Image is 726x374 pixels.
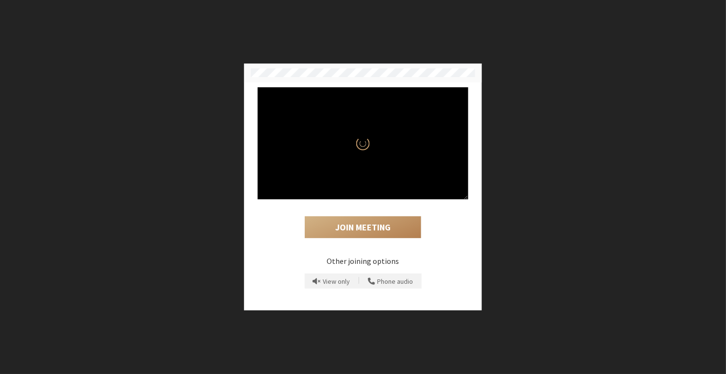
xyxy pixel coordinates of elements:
[378,278,413,285] span: Phone audio
[365,274,417,289] button: Use your phone for mic and speaker while you view the meeting on this device.
[323,278,350,285] span: View only
[359,275,360,288] span: |
[310,274,354,289] button: Prevent echo when there is already an active mic and speaker in the room.
[258,255,468,267] p: Other joining options
[305,216,421,239] button: Join Meeting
